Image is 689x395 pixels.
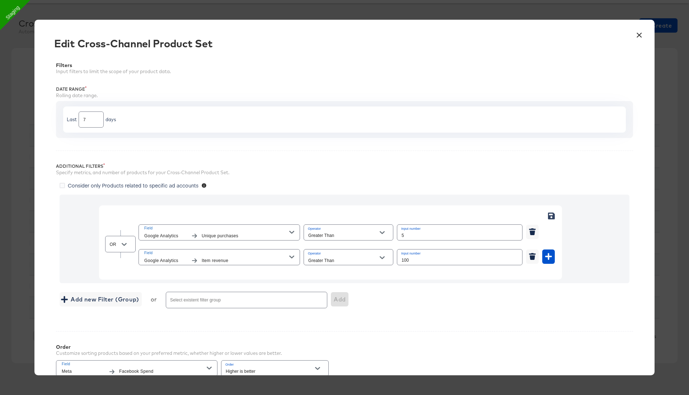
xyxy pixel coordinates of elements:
div: Specify metrics, and number of products for your Cross-Channel Product Set. [56,169,633,176]
div: Edit Cross-Channel Product Set [54,38,212,49]
button: × [633,27,646,40]
input: Enter a number [79,109,103,124]
span: Meta [62,368,105,375]
div: Additional Filters [56,163,633,169]
button: FieldGoogle AnalyticsItem revenue [139,249,300,265]
span: Google Analytics [144,257,187,265]
div: or [151,296,157,303]
span: Consider only Products related to specific ad accounts [68,182,198,189]
input: Enter a number [397,225,522,240]
div: Input filters to limit the scope of your product data. [56,68,633,75]
span: Field [144,225,289,232]
div: days [106,116,116,123]
button: Open [377,227,388,238]
span: Unique purchases [202,232,289,240]
div: Last [67,116,77,123]
div: Customize sorting products based on your preferred metric, whether higher or lower values are bet... [56,350,282,357]
button: Open [312,363,323,374]
button: FieldMetaFacebook Spend [56,360,217,376]
span: Item revenue [202,257,289,265]
input: Enter a number [397,249,522,265]
button: Open [119,239,130,250]
div: Filters [56,62,633,68]
span: Facebook Spend [119,368,207,375]
span: Field [144,250,289,256]
div: Rolling date range. [56,92,633,99]
button: Add new Filter (Group) [60,292,142,306]
button: Open [377,252,388,263]
div: Order [56,344,282,350]
div: Date Range [56,86,633,92]
span: Field [62,361,207,367]
span: Add new Filter (Group) [62,294,139,304]
span: Google Analytics [144,232,187,240]
button: FieldGoogle AnalyticsUnique purchases [139,224,300,241]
